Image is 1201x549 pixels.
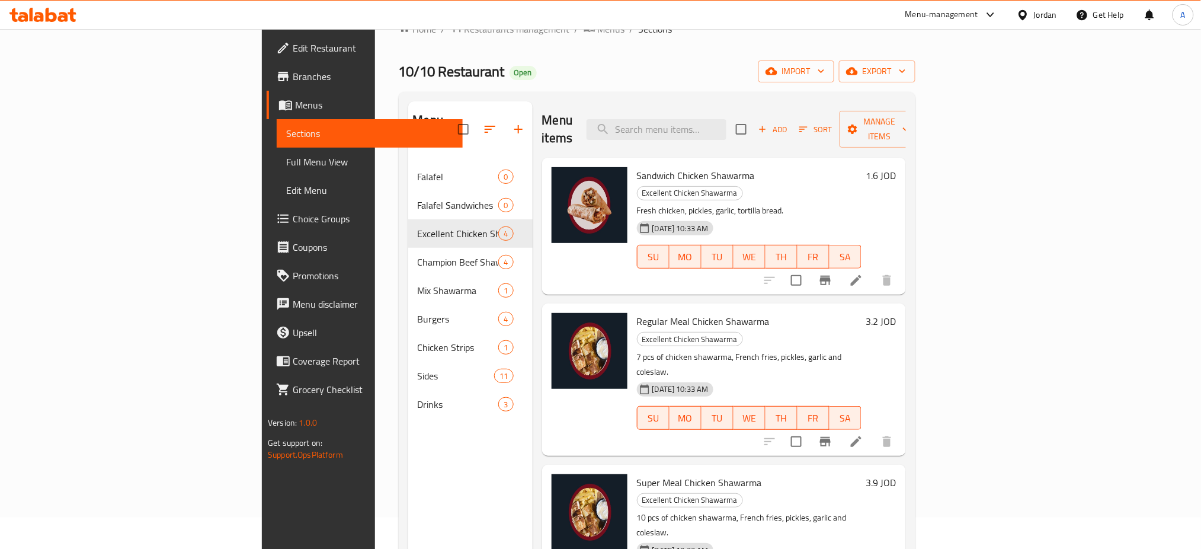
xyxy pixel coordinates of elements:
div: Excellent Chicken Shawarma4 [408,219,533,248]
span: MO [674,410,697,427]
div: Menu-management [905,8,978,22]
span: TU [706,410,729,427]
nav: breadcrumb [399,21,915,37]
span: Select section [729,117,754,142]
span: Menus [598,22,625,36]
a: Choice Groups [267,205,463,233]
a: Upsell [267,318,463,347]
span: Add item [754,120,792,139]
h6: 3.2 JOD [866,313,896,330]
a: Edit menu item [849,273,863,288]
span: Coverage Report [293,354,453,368]
span: Open [510,68,537,78]
span: Burgers [418,312,499,326]
span: TH [770,410,793,427]
li: / [575,22,579,36]
span: SA [834,410,857,427]
li: / [630,22,634,36]
button: delete [873,427,901,456]
span: 3 [499,399,513,410]
div: Falafel0 [408,162,533,191]
a: Edit menu item [849,435,863,449]
div: Drinks3 [408,390,533,419]
h6: 3.9 JOD [866,474,896,491]
span: 0 [499,200,513,211]
span: Get support on: [268,435,322,451]
span: Excellent Chicken Shawarma [638,186,742,200]
span: Edit Menu [286,183,453,197]
span: Chicken Strips [418,340,499,355]
span: Edit Restaurant [293,41,453,55]
span: A [1181,8,1186,21]
span: WE [738,410,761,427]
div: items [494,369,513,383]
div: Chicken Strips1 [408,333,533,362]
span: import [768,64,825,79]
button: import [758,60,834,82]
div: items [498,283,513,298]
h6: 1.6 JOD [866,167,896,184]
button: SA [830,406,861,430]
input: search [587,119,726,140]
span: Version: [268,415,297,430]
button: Add [754,120,792,139]
button: Branch-specific-item [811,427,840,456]
button: Manage items [840,111,919,148]
span: Excellent Chicken Shawarma [638,493,742,507]
button: SU [637,406,670,430]
span: Mix Shawarma [418,283,499,298]
span: FR [802,410,825,427]
span: Add [757,123,789,136]
button: TH [766,245,798,269]
button: MO [670,245,702,269]
img: Sandwich Chicken Shawarma [552,167,627,243]
span: Excellent Chicken Shawarma [638,333,742,346]
span: Sort items [792,120,840,139]
button: TU [702,245,734,269]
div: Excellent Chicken Shawarma [637,186,743,200]
span: Sides [418,369,495,383]
p: 7 pcs of chicken shawarma, French fries, pickles, garlic and coleslaw. [637,350,861,379]
button: FR [798,406,830,430]
div: Sides11 [408,362,533,390]
a: Edit Restaurant [267,34,463,62]
span: [DATE] 10:33 AM [648,384,713,395]
div: items [498,255,513,269]
button: FR [798,245,830,269]
span: Upsell [293,325,453,340]
span: Grocery Checklist [293,382,453,397]
span: Select all sections [451,117,476,142]
button: Branch-specific-item [811,266,840,295]
span: Falafel Sandwiches [418,198,499,212]
span: Manage items [849,114,909,144]
span: Sort [799,123,832,136]
span: 10/10 Restaurant [399,58,505,85]
span: 4 [499,228,513,240]
span: SA [834,248,857,266]
a: Coupons [267,233,463,261]
span: WE [738,248,761,266]
p: 10 pcs of chicken shawarma, French fries, pickles, garlic and coleslaw. [637,510,861,540]
span: SU [642,410,665,427]
span: Regular Meal Chicken Shawarma [637,312,770,330]
span: Champion Beef Shawarma [418,255,499,269]
span: 11 [495,371,513,382]
span: Sections [639,22,672,36]
a: Sections [277,119,463,148]
a: Grocery Checklist [267,375,463,404]
nav: Menu sections [408,158,533,423]
span: 1 [499,285,513,296]
a: Branches [267,62,463,91]
div: Excellent Chicken Shawarma [637,332,743,346]
span: Select to update [784,429,809,454]
span: Menu disclaimer [293,297,453,311]
span: 4 [499,257,513,268]
a: Full Menu View [277,148,463,176]
span: FR [802,248,825,266]
span: Sandwich Chicken Shawarma [637,167,755,184]
span: Choice Groups [293,212,453,226]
